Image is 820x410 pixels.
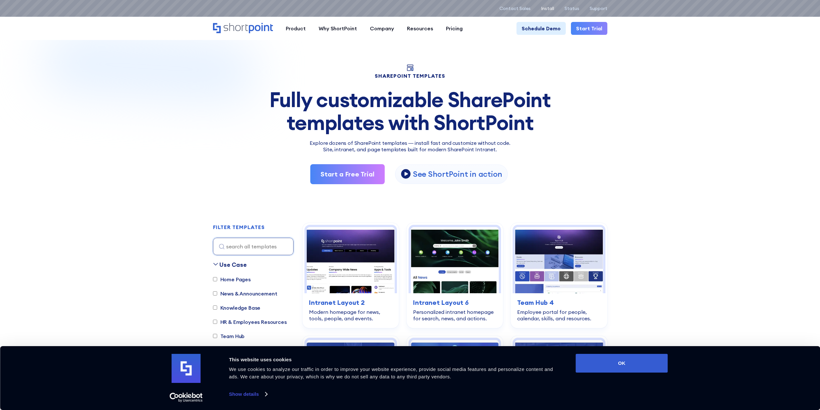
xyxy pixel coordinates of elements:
label: Knowledge Base [213,304,261,312]
a: Usercentrics Cookiebot - opens in a new window [158,393,214,402]
div: This website uses cookies [229,356,561,364]
div: Pricing [446,25,463,32]
a: Product [279,22,312,35]
a: Team Hub 4 – SharePoint Employee Portal Template: Employee portal for people, calendar, skills, a... [511,223,607,328]
label: Home Pages [213,275,251,283]
a: Start Trial [571,22,607,35]
input: HR & Employees Resources [213,320,217,324]
h3: Team Hub 4 [517,298,601,307]
div: Use Case [219,260,247,269]
div: Product [286,25,306,32]
img: logo [172,354,201,383]
img: Documents 3 – Document Management System Template: All-in-one system for documents, updates, and ... [515,340,603,406]
input: News & Announcement [213,291,217,295]
a: Company [363,22,400,35]
a: Show details [229,389,267,399]
label: HR & Employees Resources [213,318,287,326]
img: Intranet Layout 2 – SharePoint Homepage Design: Modern homepage for news, tools, people, and events. [307,227,395,293]
a: Why ShortPoint [312,22,363,35]
iframe: Chat Widget [704,335,820,410]
a: Resources [400,22,439,35]
div: Modern homepage for news, tools, people, and events. [309,309,392,322]
p: See ShortPoint in action [413,169,502,179]
div: FILTER TEMPLATES [213,225,265,230]
a: Support [590,6,607,11]
span: We use cookies to analyze our traffic in order to improve your website experience, provide social... [229,366,553,379]
div: Fully customizable SharePoint templates with ShortPoint [213,88,607,134]
h3: Intranet Layout 6 [413,298,497,307]
input: Home Pages [213,277,217,281]
a: Schedule Demo [516,22,566,35]
a: Intranet Layout 2 – SharePoint Homepage Design: Modern homepage for news, tools, people, and even... [303,223,399,328]
img: Intranet Layout 6 – SharePoint Homepage Design: Personalized intranet homepage for search, news, ... [411,227,499,293]
div: Resources [407,25,433,32]
p: Explore dozens of SharePoint templates — install fast and customize without code. [213,139,607,147]
input: Knowledge Base [213,305,217,310]
label: News & Announcement [213,290,277,297]
img: Documents 1 – SharePoint Document Library Template: Faster document findability with search, filt... [307,340,395,406]
h3: Intranet Layout 2 [309,298,392,307]
div: Employee portal for people, calendar, skills, and resources. [517,309,601,322]
label: Team Hub [213,332,245,340]
input: search all templates [213,238,294,255]
a: Pricing [439,22,469,35]
h1: SHAREPOINT TEMPLATES [213,74,607,78]
a: Intranet Layout 6 – SharePoint Homepage Design: Personalized intranet homepage for search, news, ... [407,223,503,328]
a: Status [564,6,579,11]
div: Personalized intranet homepage for search, news, and actions. [413,309,497,322]
img: Team Hub 4 – SharePoint Employee Portal Template: Employee portal for people, calendar, skills, a... [515,227,603,293]
a: Install [541,6,554,11]
div: Company [370,25,394,32]
img: Documents 2 – Document Management Template: Central document hub with alerts, search, and actions. [411,340,499,406]
a: Home [213,23,273,34]
a: Contact Sales [499,6,531,11]
input: Team Hub [213,334,217,338]
a: open lightbox [395,165,508,184]
div: Why ShortPoint [319,25,357,32]
h2: Site, intranet, and page templates built for modern SharePoint Intranet. [213,147,607,153]
a: Start a Free Trial [310,164,385,184]
button: OK [576,354,668,373]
